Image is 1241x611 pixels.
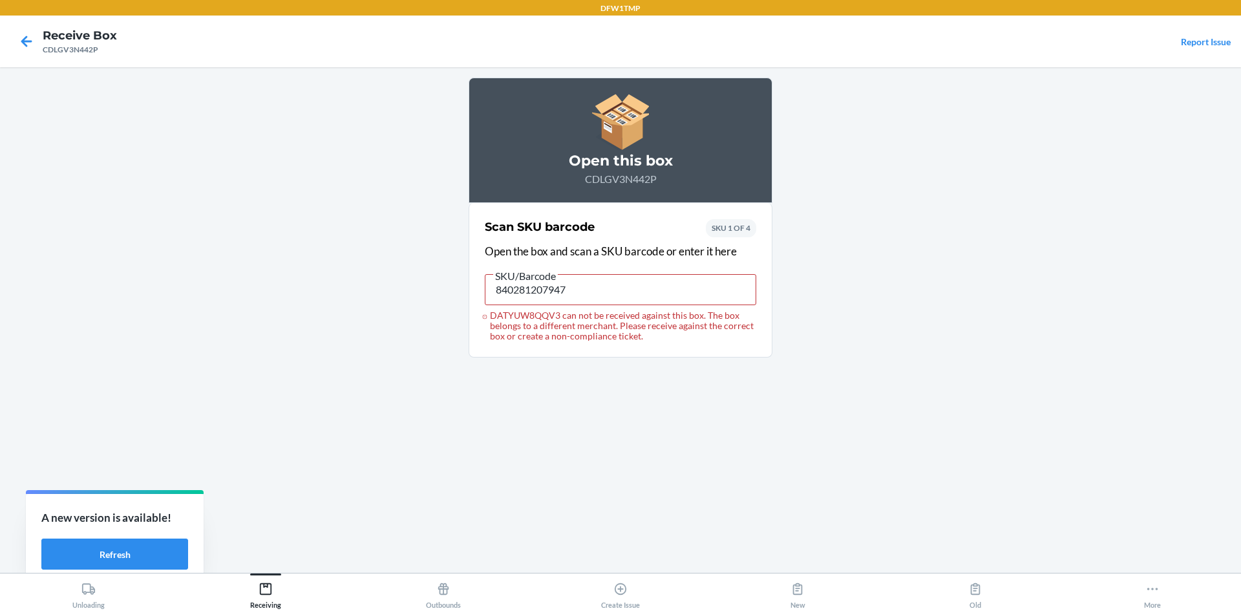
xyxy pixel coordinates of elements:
div: DATYUW8QQV3 can not be received against this box. The box belongs to a different merchant. Please... [485,310,756,341]
button: Receiving [177,573,354,609]
div: Old [968,577,982,609]
h2: Scan SKU barcode [485,219,595,235]
p: Open the box and scan a SKU barcode or enter it here [485,243,756,260]
button: Outbounds [355,573,532,609]
p: CDLGV3N442P [485,171,756,187]
div: Receiving [250,577,281,609]
input: SKU/Barcode DATYUW8QQV3 can not be received against this box. The box belongs to a different merc... [485,274,756,305]
button: Refresh [41,539,188,570]
p: DFW1TMP [600,3,641,14]
div: More [1144,577,1161,609]
h4: Receive Box [43,27,117,44]
a: Report Issue [1181,36,1231,47]
button: Old [886,573,1063,609]
p: SKU 1 OF 4 [712,222,750,234]
button: Create Issue [532,573,709,609]
p: A new version is available! [41,509,188,526]
button: New [709,573,886,609]
span: SKU/Barcode [493,270,558,283]
div: CDLGV3N442P [43,44,117,56]
div: Unloading [72,577,105,609]
div: Outbounds [426,577,461,609]
div: Create Issue [601,577,640,609]
button: More [1064,573,1241,609]
h3: Open this box [485,151,756,171]
div: New [790,577,805,609]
